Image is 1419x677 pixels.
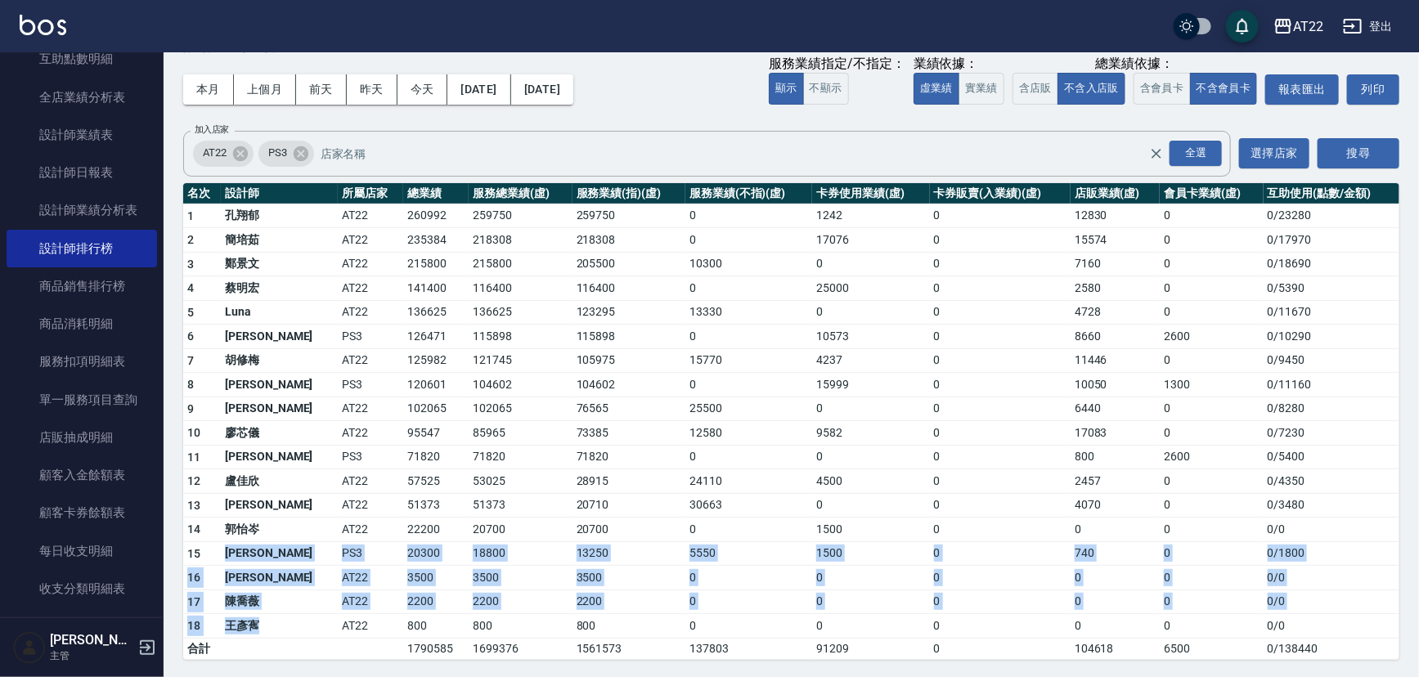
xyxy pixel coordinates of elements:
td: AT22 [338,614,403,639]
a: 商品銷售排行榜 [7,267,157,305]
td: 9582 [812,421,929,446]
td: 0 [1160,397,1263,421]
td: 105975 [573,348,685,373]
a: 顧客卡券餘額表 [7,494,157,531]
td: 102065 [469,397,572,421]
span: PS3 [258,145,297,161]
td: AT22 [338,276,403,301]
td: 0 [1160,541,1263,566]
td: 0 [930,300,1071,325]
p: 主管 [50,648,133,663]
th: 店販業績(虛) [1071,183,1160,204]
td: AT22 [338,300,403,325]
td: [PERSON_NAME] [221,566,338,590]
td: 0 [685,445,812,469]
td: PS3 [338,541,403,566]
td: 0 / 0 [1264,590,1399,614]
td: [PERSON_NAME] [221,541,338,566]
div: 總業績依據： [1013,56,1257,73]
td: 4237 [812,348,929,373]
td: PS3 [338,445,403,469]
a: 設計師業績表 [7,116,157,154]
td: 0 / 17970 [1264,228,1399,253]
div: 業績依據： [914,56,1004,73]
td: 郭怡岑 [221,518,338,542]
span: 9 [187,402,194,415]
td: 0 [930,228,1071,253]
td: 136625 [403,300,469,325]
td: 136625 [469,300,572,325]
td: 71820 [573,445,685,469]
td: 0 / 1800 [1264,541,1399,566]
td: 孔翔郁 [221,204,338,228]
td: 740 [1071,541,1160,566]
td: 0 [930,276,1071,301]
td: AT22 [338,252,403,276]
td: 123295 [573,300,685,325]
td: 0 [812,397,929,421]
td: 53025 [469,469,572,494]
th: 服務總業績(虛) [469,183,572,204]
td: 104602 [573,373,685,397]
button: 昨天 [347,74,397,105]
td: 259750 [469,204,572,228]
td: 0 [1160,252,1263,276]
td: 0 / 7230 [1264,421,1399,446]
td: 0 [1160,348,1263,373]
td: 0 / 0 [1264,518,1399,542]
td: 22200 [403,518,469,542]
td: 0 [930,469,1071,494]
td: 0 [1160,228,1263,253]
td: 20700 [573,518,685,542]
td: 95547 [403,421,469,446]
table: a dense table [183,183,1399,660]
th: 名次 [183,183,221,204]
td: 28915 [573,469,685,494]
th: 卡券販賣(入業績)(虛) [930,183,1071,204]
td: AT22 [338,397,403,421]
td: 2200 [403,590,469,614]
th: 服務業績(不指)(虛) [685,183,812,204]
td: 1300 [1160,373,1263,397]
td: 2200 [573,590,685,614]
td: 51373 [403,493,469,518]
span: 14 [187,522,201,536]
td: 0 [685,518,812,542]
td: 5550 [685,541,812,566]
td: 800 [469,614,572,639]
td: 0 [930,397,1071,421]
button: 上個月 [234,74,296,105]
button: 虛業績 [914,73,959,105]
td: 胡修梅 [221,348,338,373]
td: 15770 [685,348,812,373]
td: 18800 [469,541,572,566]
a: 每日收支明細 [7,532,157,570]
div: AT22 [1293,16,1323,37]
td: PS3 [338,325,403,349]
td: 0 [685,204,812,228]
td: 0 [812,493,929,518]
td: 120601 [403,373,469,397]
td: 0 / 9450 [1264,348,1399,373]
td: 2600 [1160,325,1263,349]
span: 17 [187,595,201,608]
td: 25000 [812,276,929,301]
div: PS3 [258,141,314,167]
td: 0 [1160,276,1263,301]
td: 0 [1160,518,1263,542]
td: 218308 [469,228,572,253]
td: 0 / 23280 [1264,204,1399,228]
td: 85965 [469,421,572,446]
span: 7 [187,354,194,367]
td: 91209 [812,638,929,659]
span: 18 [187,619,201,632]
td: [PERSON_NAME] [221,325,338,349]
button: 實業績 [959,73,1004,105]
span: 13 [187,499,201,512]
td: 30663 [685,493,812,518]
td: 陳喬薇 [221,590,338,614]
td: 7160 [1071,252,1160,276]
td: 73385 [573,421,685,446]
td: 0 [1160,493,1263,518]
td: 800 [573,614,685,639]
